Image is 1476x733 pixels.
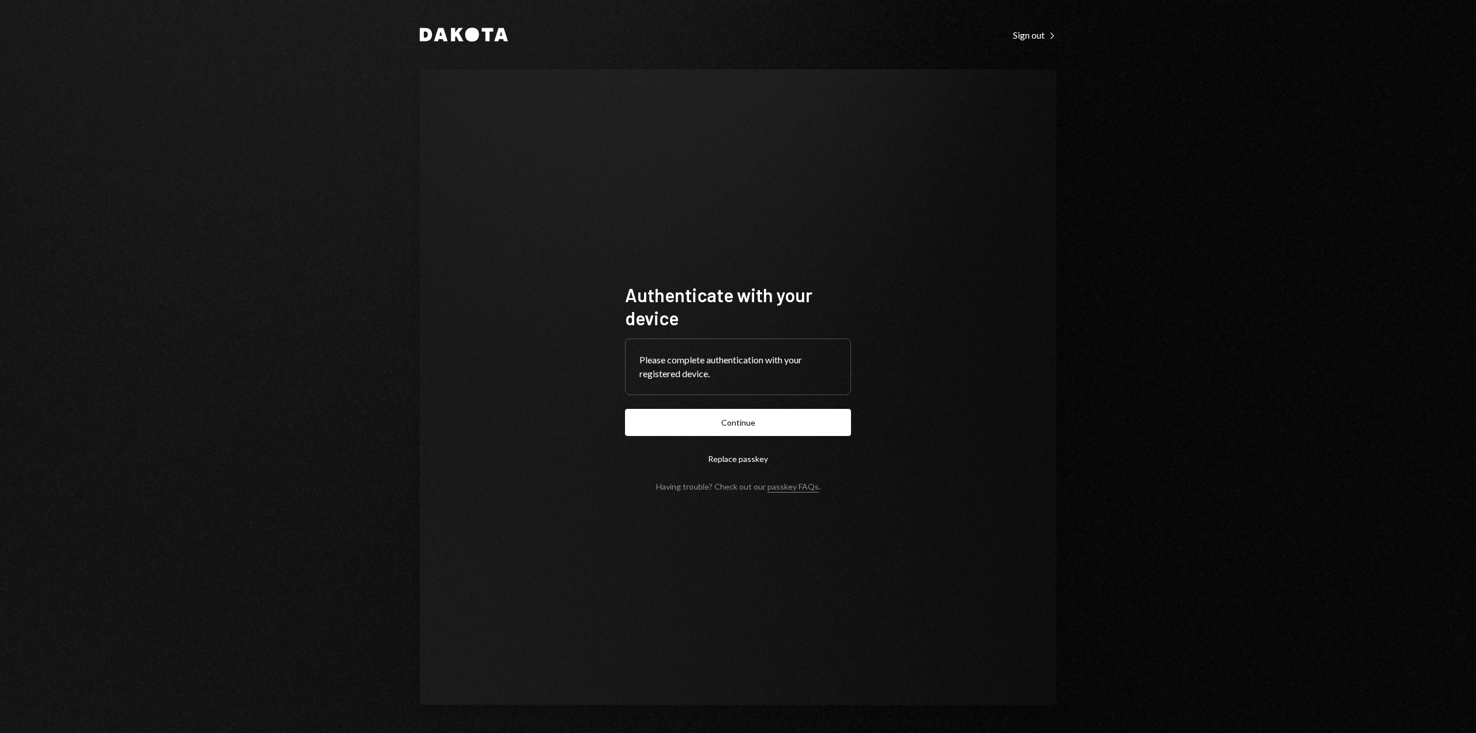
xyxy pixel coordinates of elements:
a: Sign out [1013,28,1056,41]
h1: Authenticate with your device [625,283,851,329]
a: passkey FAQs [767,482,819,493]
div: Sign out [1013,29,1056,41]
button: Continue [625,409,851,436]
div: Please complete authentication with your registered device. [639,353,837,381]
button: Replace passkey [625,445,851,472]
div: Having trouble? Check out our . [656,482,820,491]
